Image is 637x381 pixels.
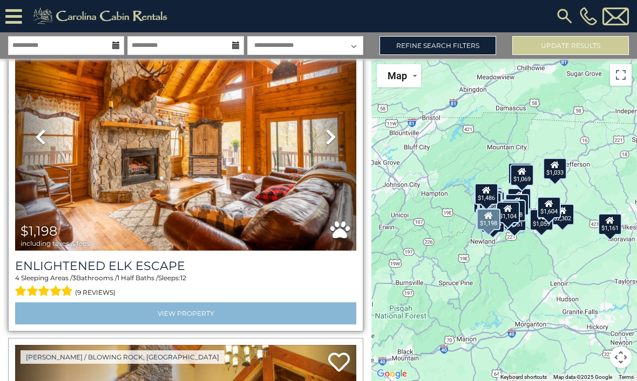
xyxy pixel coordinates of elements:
a: Enlightened Elk Escape [15,259,356,273]
button: Update Results [512,36,629,55]
div: $1,244 [508,163,532,184]
span: 1 Half Baths / [117,274,158,282]
button: Keyboard shortcuts [500,373,547,381]
div: $1,604 [537,197,561,218]
button: Change map style [377,64,421,87]
button: Map camera controls [610,347,632,368]
span: $1,198 [21,223,57,239]
div: $1,161 [598,213,622,235]
div: $1,069 [510,164,534,186]
a: View Property [15,302,356,324]
img: Google [374,367,410,381]
div: $1,555 [473,192,497,213]
span: 3 [72,274,76,282]
img: thumbnail_164433091.jpeg [15,23,356,251]
div: Sleeping Areas / Bathrooms / Sleeps: [15,273,356,299]
img: search-regular.svg [555,6,574,26]
a: Refine Search Filters [380,36,496,55]
div: $1,875 [505,194,529,216]
div: $1,900 [507,188,531,210]
div: $1,198 [477,209,500,230]
div: $1,104 [496,202,520,223]
div: $1,059 [530,209,553,231]
div: $1,028 [503,200,526,221]
span: including taxes & fees [21,240,90,247]
span: Map [388,70,407,81]
a: Open this area in Google Maps (opens a new window) [374,367,410,381]
div: $1,033 [543,158,567,179]
a: Add to favorites [328,351,350,375]
img: Khaki-logo.png [28,5,177,27]
span: 4 [15,274,19,282]
div: $1,610 [476,209,499,230]
span: Map data ©2025 Google [553,374,612,380]
button: Toggle fullscreen view [610,64,632,86]
a: [PERSON_NAME] / Blowing Rock, [GEOGRAPHIC_DATA] [21,350,225,364]
a: Terms (opens in new tab) [619,374,634,380]
div: $2,302 [551,204,574,225]
span: 12 [180,274,186,282]
div: $1,114 [477,208,500,230]
a: [PHONE_NUMBER] [577,7,600,25]
div: $1,486 [475,183,498,205]
span: (9 reviews) [75,286,116,300]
